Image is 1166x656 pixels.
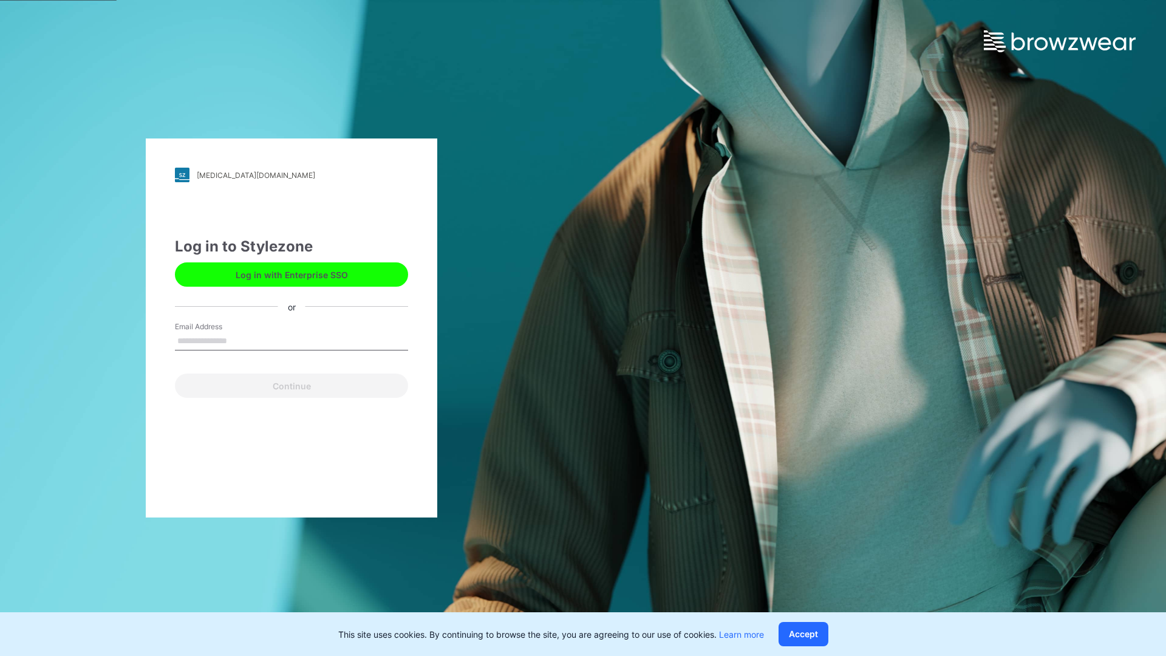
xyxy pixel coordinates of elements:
[719,629,764,640] a: Learn more
[175,321,260,332] label: Email Address
[779,622,828,646] button: Accept
[175,168,408,182] a: [MEDICAL_DATA][DOMAIN_NAME]
[175,168,189,182] img: stylezone-logo.562084cfcfab977791bfbf7441f1a819.svg
[338,628,764,641] p: This site uses cookies. By continuing to browse the site, you are agreeing to our use of cookies.
[175,262,408,287] button: Log in with Enterprise SSO
[197,171,315,180] div: [MEDICAL_DATA][DOMAIN_NAME]
[278,300,305,313] div: or
[175,236,408,258] div: Log in to Stylezone
[984,30,1136,52] img: browzwear-logo.e42bd6dac1945053ebaf764b6aa21510.svg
